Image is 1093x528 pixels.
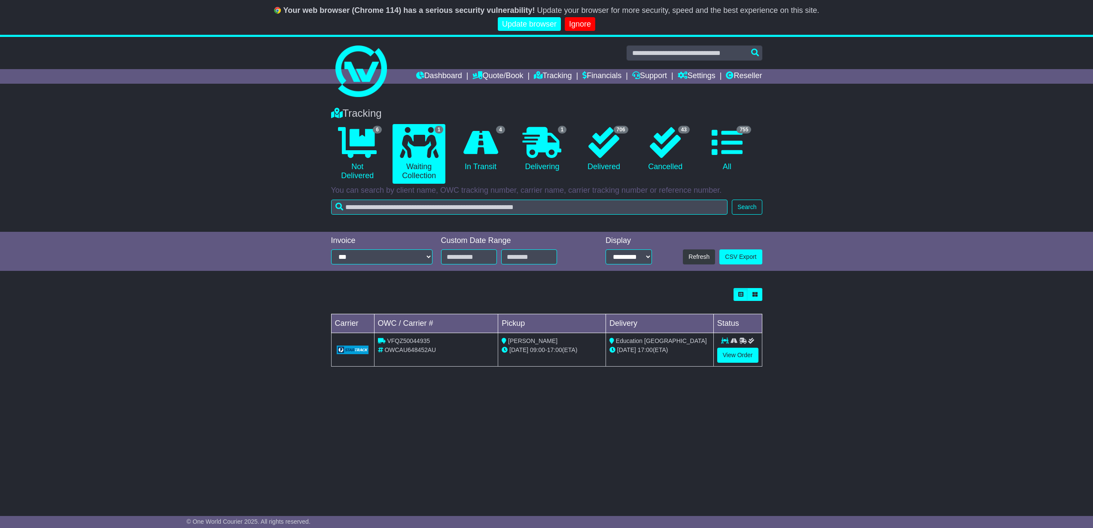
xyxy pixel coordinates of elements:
[638,346,653,353] span: 17:00
[713,314,762,333] td: Status
[737,126,751,134] span: 755
[454,124,507,175] a: 4 In Transit
[530,346,545,353] span: 09:00
[606,314,713,333] td: Delivery
[558,126,567,134] span: 1
[337,346,369,354] img: GetCarrierServiceLogo
[732,200,762,215] button: Search
[331,186,762,195] p: You can search by client name, OWC tracking number, carrier name, carrier tracking number or refe...
[516,124,569,175] a: 1 Delivering
[609,346,710,355] div: (ETA)
[700,124,753,175] a: 755 All
[327,107,767,120] div: Tracking
[614,126,628,134] span: 706
[498,17,561,31] a: Update browser
[639,124,692,175] a: 43 Cancelled
[472,69,523,84] a: Quote/Book
[616,337,707,344] span: Education [GEOGRAPHIC_DATA]
[632,69,667,84] a: Support
[683,249,715,264] button: Refresh
[717,348,758,363] a: View Order
[502,346,602,355] div: - (ETA)
[331,314,374,333] td: Carrier
[331,236,432,246] div: Invoice
[726,69,762,84] a: Reseller
[441,236,579,246] div: Custom Date Range
[537,6,819,15] span: Update your browser for more security, speed and the best experience on this site.
[577,124,630,175] a: 706 Delivered
[373,126,382,134] span: 6
[387,337,430,344] span: VFQZ50044935
[498,314,606,333] td: Pickup
[393,124,445,184] a: 1 Waiting Collection
[384,346,436,353] span: OWCAU648452AU
[186,518,311,525] span: © One World Courier 2025. All rights reserved.
[496,126,505,134] span: 4
[534,69,572,84] a: Tracking
[435,126,444,134] span: 1
[719,249,762,264] a: CSV Export
[374,314,498,333] td: OWC / Carrier #
[508,337,557,344] span: [PERSON_NAME]
[606,236,652,246] div: Display
[547,346,562,353] span: 17:00
[416,69,462,84] a: Dashboard
[283,6,535,15] b: Your web browser (Chrome 114) has a serious security vulnerability!
[678,69,715,84] a: Settings
[582,69,621,84] a: Financials
[617,346,636,353] span: [DATE]
[509,346,528,353] span: [DATE]
[565,17,595,31] a: Ignore
[678,126,690,134] span: 43
[331,124,384,184] a: 6 Not Delivered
